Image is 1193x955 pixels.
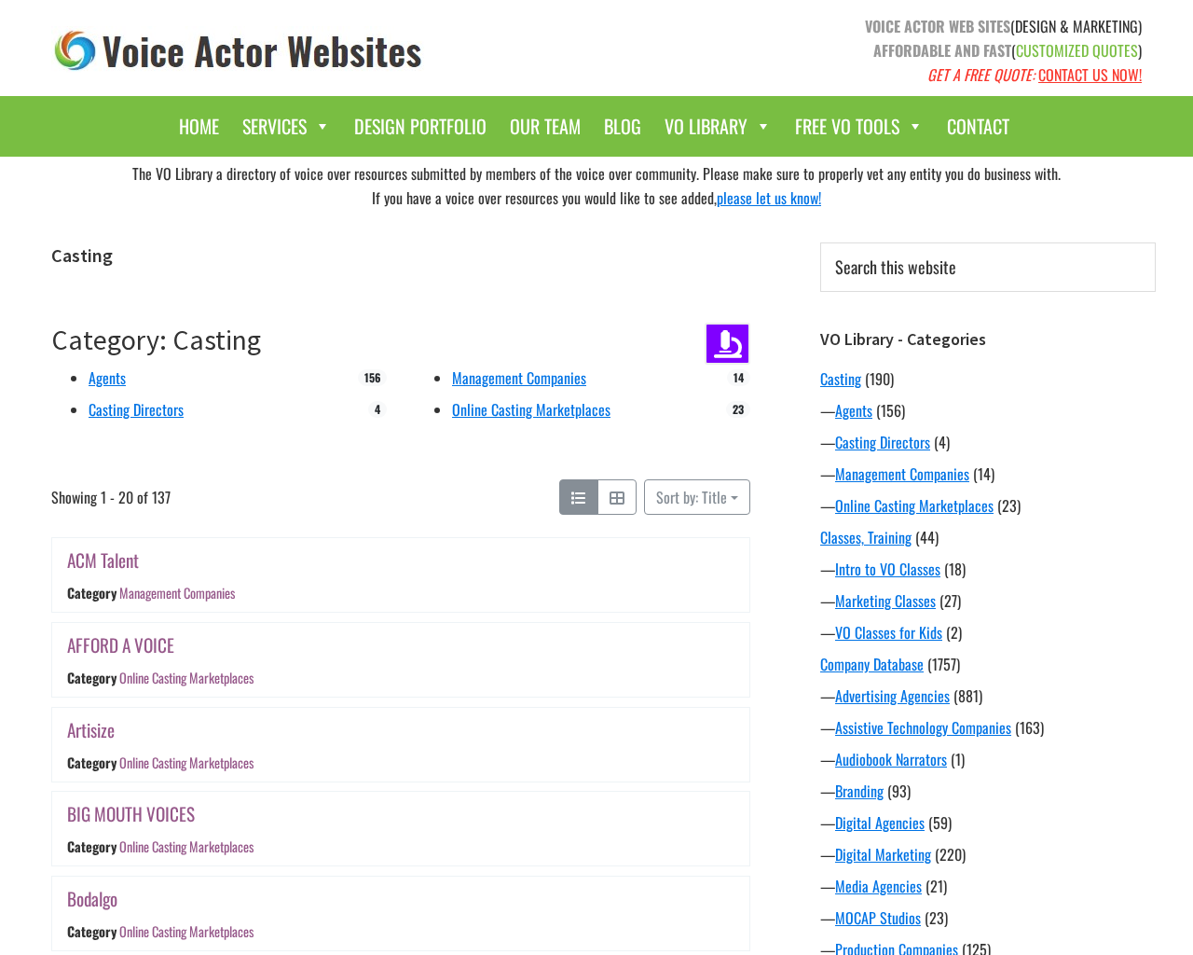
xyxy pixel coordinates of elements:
a: Blog [595,105,651,147]
a: Marketing Classes [835,589,936,612]
a: Online Casting Marketplaces [452,398,610,421]
span: 23 [726,401,750,418]
div: — [820,748,1156,770]
a: Online Casting Marketplaces [835,494,994,517]
span: (44) [915,526,939,548]
a: Online Casting Marketplaces [119,668,254,687]
a: AFFORD A VOICE [67,631,174,658]
div: The VO Library a directory of voice over resources submitted by members of the voice over communi... [37,157,1156,215]
span: (93) [887,780,911,802]
span: (881) [953,685,982,707]
a: Bodalgo [67,885,117,912]
h3: VO Library - Categories [820,329,1156,350]
div: — [820,907,1156,929]
img: voice_actor_websites_logo [51,26,426,76]
span: (23) [925,907,948,929]
div: — [820,621,1156,644]
a: MOCAP Studios [835,907,921,929]
a: Management Companies [119,584,235,603]
div: — [820,463,1156,485]
span: (156) [876,399,905,422]
div: — [820,685,1156,707]
a: VO Library [655,105,781,147]
a: VO Classes for Kids [835,621,942,644]
a: Online Casting Marketplaces [119,921,254,941]
a: Contact [938,105,1019,147]
span: 4 [368,401,387,418]
span: (27) [939,589,961,612]
a: Digital Agencies [835,811,925,834]
span: (163) [1015,716,1044,739]
span: (14) [973,463,994,485]
a: CONTACT US NOW! [1038,63,1142,86]
p: (DESIGN & MARKETING) ( ) [610,14,1142,87]
div: — [820,399,1156,422]
span: (220) [935,843,966,865]
a: Company Database [820,653,924,675]
div: Category [67,584,117,603]
a: Advertising Agencies [835,685,950,707]
span: (18) [944,558,966,580]
a: Audiobook Narrators [835,748,947,770]
a: Category: Casting [51,322,261,357]
a: Media Agencies [835,875,922,897]
span: CUSTOMIZED QUOTES [1016,39,1138,62]
a: Classes, Training [820,526,912,548]
div: — [820,780,1156,802]
a: Management Companies [452,367,586,389]
div: Category [67,668,117,687]
a: Home [170,105,228,147]
div: Category [67,753,117,772]
a: Artisize [67,716,115,743]
div: — [820,811,1156,834]
em: GET A FREE QUOTE: [927,63,1035,86]
a: Design Portfolio [345,105,496,147]
span: (23) [997,494,1021,517]
a: Casting Directors [835,431,930,453]
a: Casting Directors [89,398,184,421]
a: Services [233,105,340,147]
a: ACM Talent [67,547,139,574]
span: 14 [727,369,750,386]
span: (2) [946,621,962,644]
strong: AFFORDABLE AND FAST [873,39,1011,62]
span: 156 [358,369,387,386]
div: Category [67,837,117,856]
strong: VOICE ACTOR WEB SITES [865,15,1010,37]
a: Online Casting Marketplaces [119,753,254,772]
span: (1) [951,748,965,770]
a: Online Casting Marketplaces [119,837,254,856]
div: — [820,875,1156,897]
h1: Casting [51,244,750,267]
a: Digital Marketing [835,843,931,865]
button: Sort by: Title [644,479,750,515]
div: — [820,843,1156,865]
a: Branding [835,780,884,802]
div: — [820,431,1156,453]
a: Intro to VO Classes [835,558,940,580]
div: — [820,589,1156,612]
div: Category [67,921,117,941]
span: (190) [865,367,894,390]
div: — [820,494,1156,517]
span: (1757) [927,653,960,675]
a: Casting [820,367,861,390]
span: (59) [928,811,952,834]
span: (21) [926,875,947,897]
div: — [820,716,1156,739]
a: Our Team [501,105,590,147]
span: (4) [934,431,950,453]
a: Agents [89,367,126,389]
a: please let us know! [717,187,821,209]
a: BIG MOUTH VOICES [67,800,195,827]
input: Search this website [820,242,1156,292]
span: Showing 1 - 20 of 137 [51,479,171,515]
a: Assistive Technology Companies [835,716,1011,739]
a: Management Companies [835,463,969,485]
a: Free VO Tools [786,105,933,147]
div: — [820,558,1156,580]
a: Agents [835,399,872,422]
